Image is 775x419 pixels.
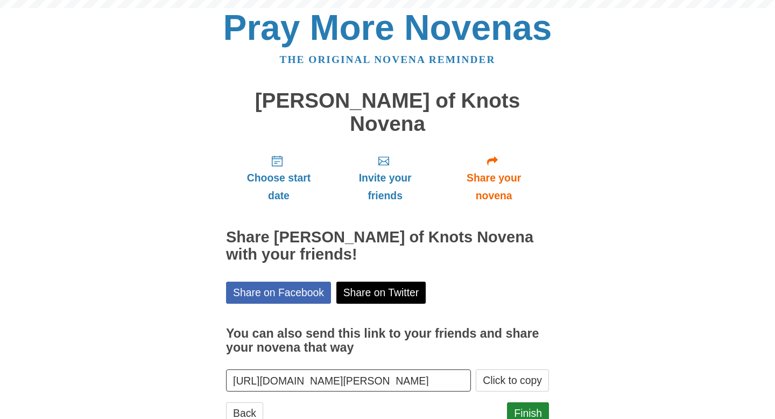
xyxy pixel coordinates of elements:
a: Invite your friends [332,146,439,210]
a: Share your novena [439,146,549,210]
a: Choose start date [226,146,332,210]
button: Click to copy [476,369,549,392]
span: Share your novena [449,169,538,205]
a: Share on Twitter [336,282,426,304]
a: The original novena reminder [280,54,496,65]
h1: [PERSON_NAME] of Knots Novena [226,89,549,135]
span: Invite your friends [342,169,428,205]
h3: You can also send this link to your friends and share your novena that way [226,327,549,354]
a: Share on Facebook [226,282,331,304]
h2: Share [PERSON_NAME] of Knots Novena with your friends! [226,229,549,263]
a: Pray More Novenas [223,8,552,47]
span: Choose start date [237,169,321,205]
